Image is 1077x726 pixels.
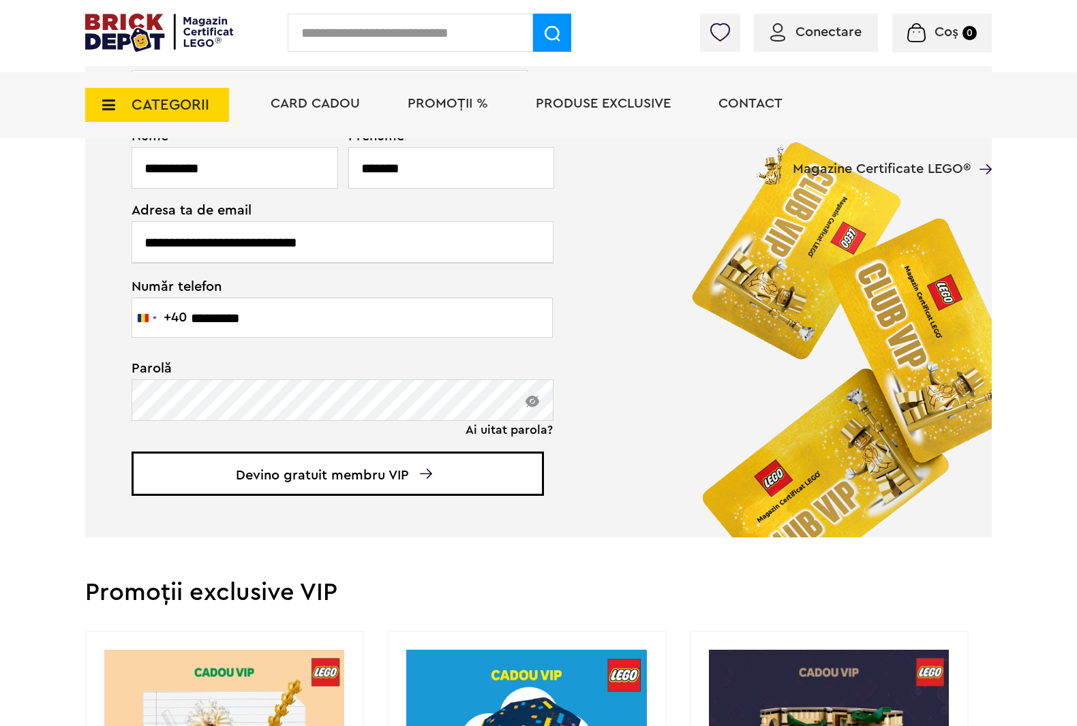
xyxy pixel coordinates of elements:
[935,25,958,39] span: Coș
[132,362,529,375] span: Parolă
[971,144,992,158] a: Magazine Certificate LEGO®
[408,97,488,110] a: PROMOȚII %
[132,298,187,337] button: Selected country
[962,26,977,40] small: 0
[420,469,432,479] img: Arrow%20-%20Down.svg
[770,25,862,39] a: Conectare
[132,97,209,112] span: CATEGORII
[132,278,529,294] span: Număr telefon
[793,144,971,176] span: Magazine Certificate LEGO®
[536,97,671,110] a: Produse exclusive
[85,580,992,605] h2: Promoții exclusive VIP
[132,204,529,217] span: Adresa ta de email
[669,119,992,537] img: vip_page_image
[795,25,862,39] span: Conectare
[132,452,544,496] span: Devino gratuit membru VIP
[164,311,187,324] div: +40
[271,97,360,110] a: Card Cadou
[718,97,783,110] a: Contact
[466,423,553,437] a: Ai uitat parola?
